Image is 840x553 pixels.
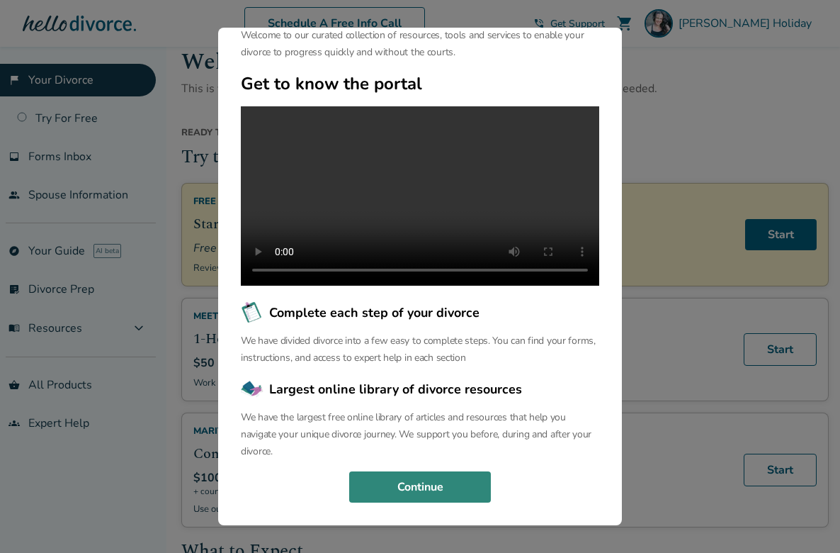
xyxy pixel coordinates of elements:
span: Largest online library of divorce resources [269,380,522,398]
button: Continue [349,471,491,503]
p: Welcome to our curated collection of resources, tools and services to enable your divorce to prog... [241,27,599,61]
img: Complete each step of your divorce [241,301,263,324]
p: We have the largest free online library of articles and resources that help you navigate your uni... [241,409,599,460]
p: We have divided divorce into a few easy to complete steps. You can find your forms, instructions,... [241,333,599,367]
span: Complete each step of your divorce [269,303,479,322]
h2: Get to know the portal [241,72,599,95]
iframe: Chat Widget [769,485,840,553]
img: Largest online library of divorce resources [241,378,263,401]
